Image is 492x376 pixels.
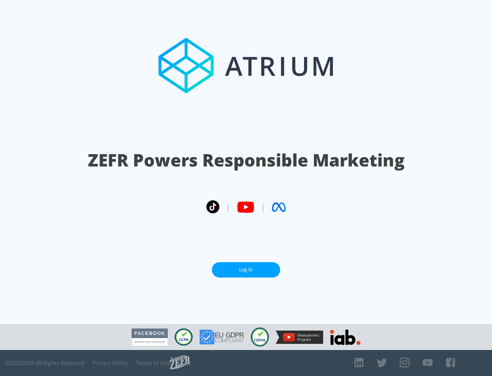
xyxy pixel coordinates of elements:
img: YouTube Measurement Program [276,331,323,344]
span: | [226,202,230,212]
a: Log In [212,262,280,278]
a: Terms of Use [136,360,170,366]
img: IAB [330,330,360,345]
span: | [261,202,265,212]
span: © 2025 ZEFR All Rights Reserved [5,360,84,366]
h1: ZEFR Powers Responsible Marketing [88,148,405,172]
a: Privacy Policy [93,360,127,366]
img: CCPA Compliant [175,328,193,346]
img: COPPA Compliant [251,327,269,347]
img: Facebook Marketing Partner [132,328,168,346]
img: GDPR Compliant [200,330,244,345]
